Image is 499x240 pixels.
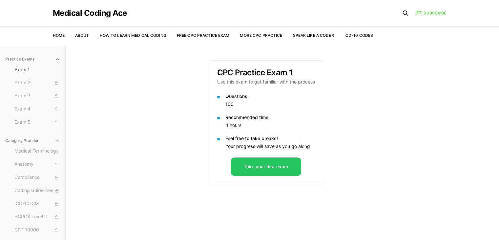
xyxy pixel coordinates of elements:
p: Feel free to take breaks! [225,135,315,142]
p: Recommended time [225,114,315,121]
button: Coding Guidelines [12,185,63,196]
span: Exam 5 [14,119,60,126]
button: CPT 10000 [12,225,63,235]
p: Use this exam to get familiar with the process [217,79,315,85]
span: Exam 2 [14,79,60,86]
span: Medical Terminology [14,148,60,155]
a: Subscribe [416,10,446,16]
button: Take your first exam [231,157,301,176]
button: ICD-10-CM [12,199,63,209]
button: Exam 2 [12,78,63,88]
span: Exam 3 [14,92,60,100]
button: Medical Terminology [12,146,63,156]
a: About [75,33,89,38]
button: Exam 4 [12,104,63,114]
p: 100 [225,101,315,108]
button: Compliance [12,172,63,183]
h3: CPC Practice Exam 1 [217,69,315,77]
button: Exam 3 [12,91,63,101]
button: Anatomy [12,159,63,170]
p: Your progress will save as you go along [225,143,315,150]
button: Exam 1 [12,64,63,75]
a: ICD-10 Codes [344,33,373,38]
p: 4 hours [225,122,315,129]
button: HCPCS Level II [12,212,63,222]
span: Compliance [14,174,60,181]
a: Free CPC Practice Exam [177,33,230,38]
a: More CPC Practice [240,33,282,38]
span: ICD-10-CM [14,200,60,207]
a: How to Learn Medical Coding [100,33,166,38]
span: Exam 1 [14,66,60,73]
iframe: portal-trigger [335,208,499,240]
a: Speak Like a Coder [293,33,334,38]
button: Category Practice [3,135,63,146]
span: HCPCS Level II [14,213,60,221]
a: Medical Coding Ace [53,9,127,17]
span: Coding Guidelines [14,187,60,194]
span: Anatomy [14,161,60,168]
p: Questions [225,93,315,100]
span: CPT 10000 [14,227,60,234]
button: Practice Exams [3,54,63,64]
span: Exam 4 [14,106,60,113]
button: Exam 5 [12,117,63,128]
a: Home [53,33,65,38]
